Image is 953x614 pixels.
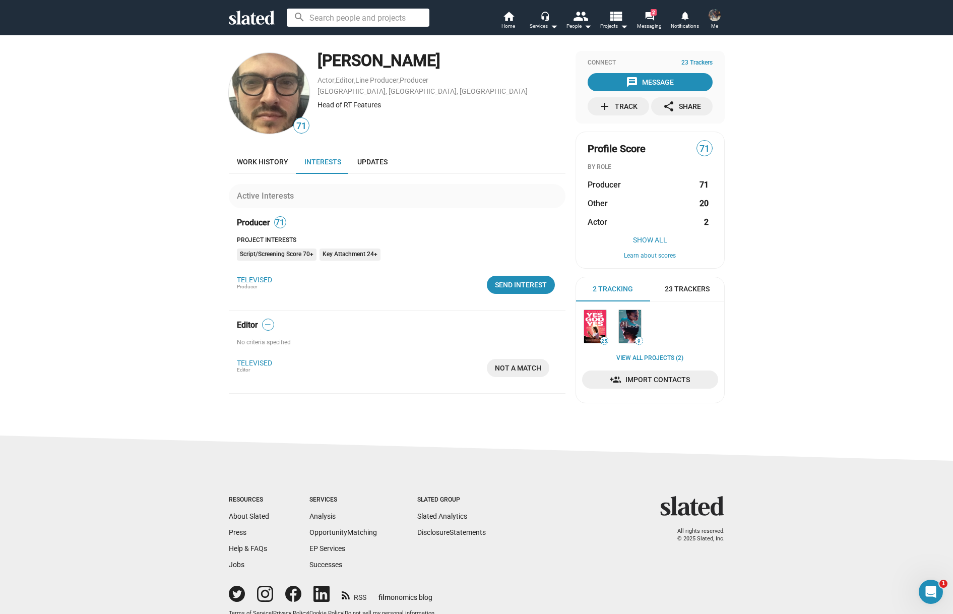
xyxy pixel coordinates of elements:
[487,276,555,294] button: Send Interest
[590,371,710,389] span: Import Contacts
[619,310,641,343] img: Port Authority
[626,76,638,88] mat-icon: message
[680,11,689,20] mat-icon: notifications
[681,59,713,67] span: 23 Trackers
[336,76,354,84] a: Editor
[637,20,662,32] span: Messaging
[263,320,274,330] span: —
[320,249,380,261] mat-chip: Key Attachment 24+
[335,78,336,84] span: ,
[919,580,943,604] iframe: Intercom live chat
[417,496,486,504] div: Slated Group
[588,59,713,67] div: Connect
[667,528,725,542] p: All rights reserved. © 2025 Slated, Inc.
[599,97,638,115] div: Track
[399,78,400,84] span: ,
[502,10,515,22] mat-icon: home
[400,76,428,84] a: Producer
[309,544,345,552] a: EP Services
[237,217,270,228] span: Producer
[616,354,683,362] a: View all Projects (2)
[357,158,388,166] span: Updates
[711,20,718,32] span: Me
[495,276,547,294] div: Send Interest
[588,163,713,171] div: BY ROLE
[582,308,608,345] a: Yes, God, Yes
[584,310,606,343] img: Yes, God, Yes
[617,308,643,345] a: Port Authority
[651,9,657,16] span: 2
[601,338,608,344] span: 25
[700,179,709,190] strong: 71
[309,528,377,536] a: OpportunityMatching
[237,236,565,244] div: Project Interests
[703,7,727,33] button: Tim ViolaMe
[237,339,565,347] div: No criteria specified
[237,249,316,261] mat-chip: Script/Screening Score 70+
[588,97,649,115] button: Track
[593,284,633,294] span: 2 Tracking
[700,198,709,209] strong: 20
[709,9,721,21] img: Tim Viola
[417,528,486,536] a: DisclosureStatements
[309,512,336,520] a: Analysis
[294,119,309,133] span: 71
[237,320,258,330] span: Editor
[309,561,342,569] a: Successes
[304,158,341,166] span: Interests
[667,10,703,32] a: Notifications
[501,20,515,32] span: Home
[566,20,592,32] div: People
[495,359,541,377] span: NOT A MATCH
[237,191,298,201] div: Active Interests
[417,512,467,520] a: Slated Analytics
[309,496,377,504] div: Services
[665,284,710,294] span: 23 Trackers
[582,371,718,389] a: Import Contacts
[588,142,646,156] span: Profile Score
[588,217,607,227] span: Actor
[697,142,712,156] span: 71
[645,11,654,21] mat-icon: forum
[636,338,643,344] span: 9
[588,73,713,91] button: Message
[229,496,269,504] div: Resources
[704,217,709,227] strong: 2
[663,97,701,115] div: Share
[229,150,296,174] a: Work history
[618,20,630,32] mat-icon: arrow_drop_down
[588,236,713,244] button: Show All
[651,97,713,115] button: Share
[588,252,713,260] button: Learn about scores
[540,11,549,20] mat-icon: headset_mic
[355,76,399,84] a: Line Producer
[597,10,632,32] button: Projects
[588,179,621,190] span: Producer
[626,73,674,91] div: Message
[317,50,565,72] div: [PERSON_NAME]
[582,20,594,32] mat-icon: arrow_drop_down
[275,218,286,228] span: 71
[237,276,272,284] a: TELEVISED
[317,76,335,84] a: Actor
[349,150,396,174] a: Updates
[378,593,391,601] span: film
[588,198,608,209] span: Other
[317,87,528,95] a: [GEOGRAPHIC_DATA], [GEOGRAPHIC_DATA], [GEOGRAPHIC_DATA]
[671,20,699,32] span: Notifications
[378,585,432,602] a: filmonomics blog
[573,9,587,23] mat-icon: people
[600,20,628,32] span: Projects
[229,561,244,569] a: Jobs
[491,10,526,32] a: Home
[237,158,288,166] span: Work history
[663,100,675,112] mat-icon: share
[561,10,597,32] button: People
[237,284,257,289] span: Producer
[229,528,246,536] a: Press
[530,20,558,32] div: Services
[526,10,561,32] button: Services
[237,367,250,373] span: Editor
